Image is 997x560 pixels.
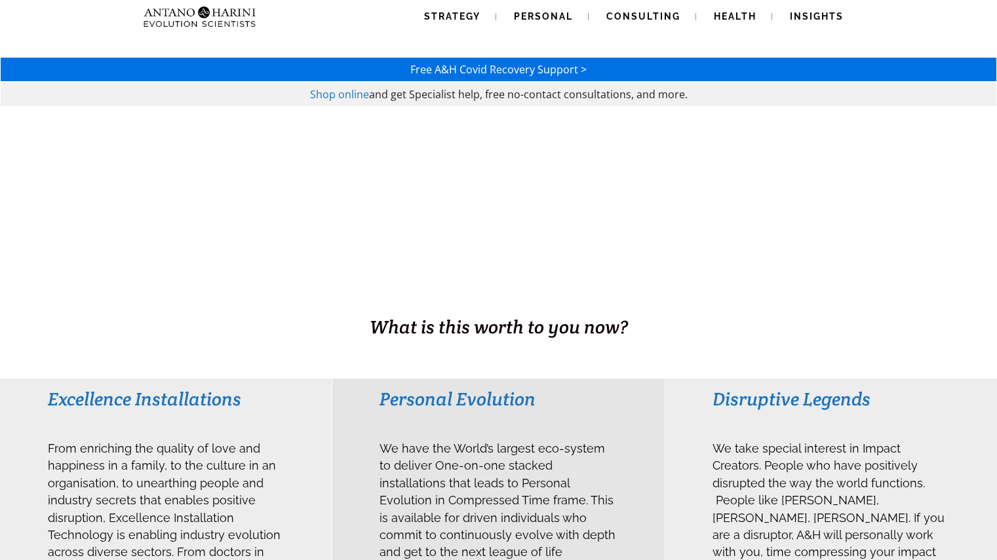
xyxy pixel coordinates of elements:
[514,11,573,22] span: Personal
[424,11,480,22] span: Strategy
[606,11,680,22] span: Consulting
[790,11,844,22] span: Insights
[410,62,587,77] a: Free A&H Covid Recovery Support >
[1,286,996,314] h1: BUSINESS. HEALTH. Family. Legacy
[370,315,628,339] span: What is this worth to you now?
[714,11,756,22] span: Health
[713,387,949,411] h3: Disruptive Legends
[369,87,688,102] span: and get Specialist help, free no-contact consultations, and more.
[310,87,369,102] a: Shop online
[48,387,284,411] h3: Excellence Installations
[380,387,616,411] h3: Personal Evolution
